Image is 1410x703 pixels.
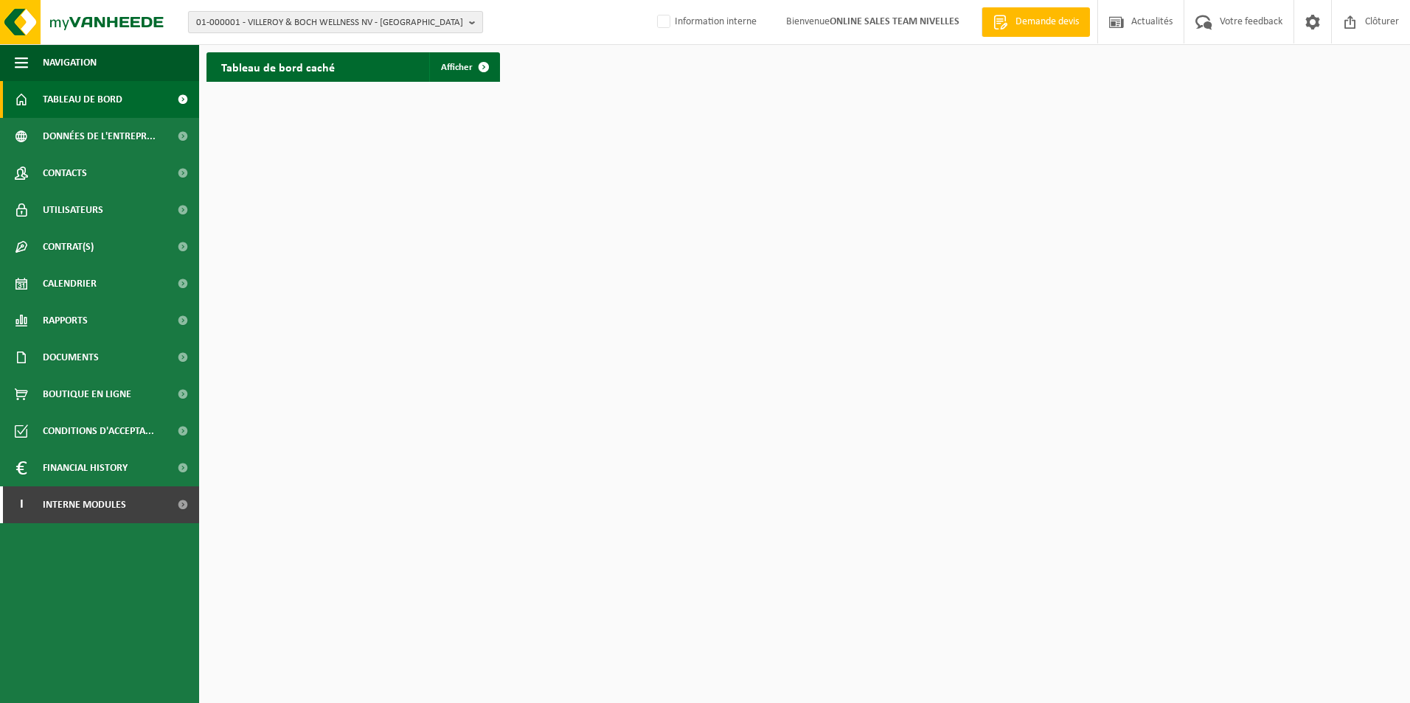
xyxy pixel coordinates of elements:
[43,81,122,118] span: Tableau de bord
[830,16,959,27] strong: ONLINE SALES TEAM NIVELLES
[43,228,94,265] span: Contrat(s)
[43,265,97,302] span: Calendrier
[43,155,87,192] span: Contacts
[43,339,99,376] span: Documents
[982,7,1090,37] a: Demande devis
[43,44,97,81] span: Navigation
[43,486,126,523] span: Interne modules
[441,63,473,72] span: Afficher
[206,52,350,81] h2: Tableau de bord caché
[15,486,28,523] span: I
[43,450,128,486] span: Financial History
[429,52,499,82] a: Afficher
[188,11,483,33] button: 01-000001 - VILLEROY & BOCH WELLNESS NV - [GEOGRAPHIC_DATA]
[43,413,154,450] span: Conditions d'accepta...
[196,12,463,34] span: 01-000001 - VILLEROY & BOCH WELLNESS NV - [GEOGRAPHIC_DATA]
[43,192,103,228] span: Utilisateurs
[1012,15,1083,29] span: Demande devis
[43,118,156,155] span: Données de l'entrepr...
[654,11,757,33] label: Information interne
[43,376,131,413] span: Boutique en ligne
[43,302,88,339] span: Rapports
